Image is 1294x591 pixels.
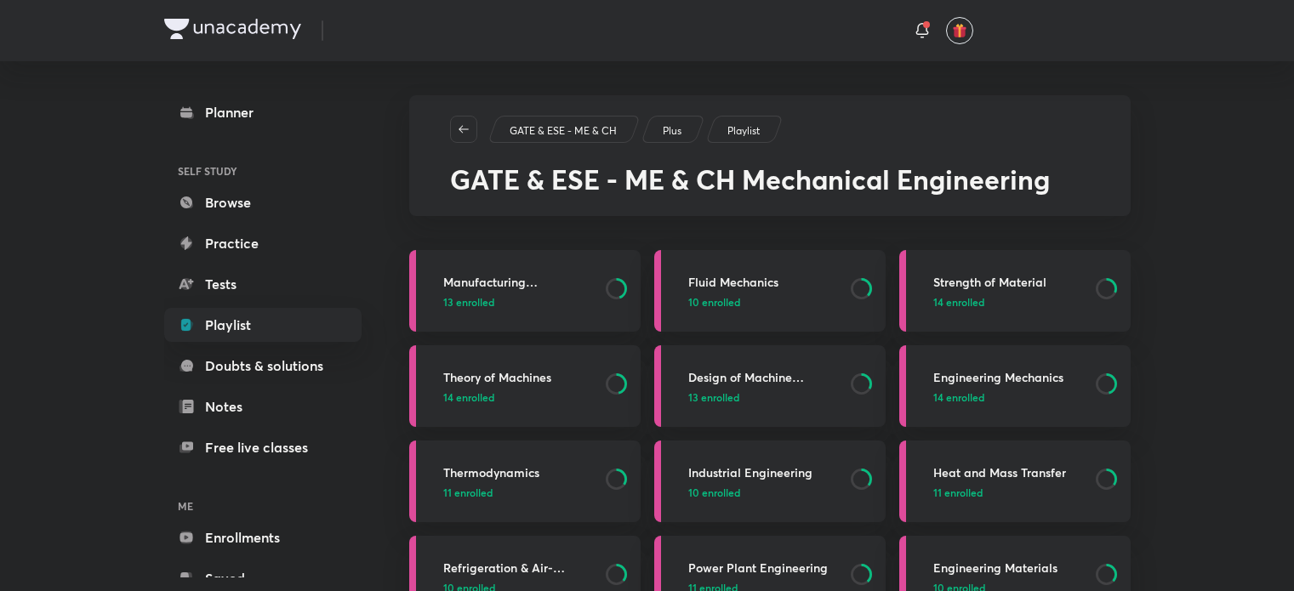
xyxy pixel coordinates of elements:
a: Playlist [724,123,762,139]
h3: Manufacturing Engineering [443,273,596,291]
span: 10 enrolled [688,294,740,310]
h6: SELF STUDY [164,156,362,185]
a: Planner [164,95,362,129]
a: Design of Machine Elements13 enrolled [654,345,886,427]
a: Notes [164,389,362,423]
img: avatar [952,23,967,38]
a: Fluid Mechanics10 enrolled [654,250,886,332]
a: Plus [659,123,684,139]
a: Manufacturing Engineering13 enrolled [409,250,641,332]
span: 14 enrolled [443,389,494,405]
span: 14 enrolled [933,389,984,405]
h3: Thermodynamics [443,463,596,481]
h3: Industrial Engineering [688,463,841,481]
h3: Power Plant Engineering [688,559,841,577]
span: 13 enrolled [443,294,494,310]
a: Browse [164,185,362,219]
p: Playlist [727,123,760,139]
span: 11 enrolled [933,485,983,500]
img: Company Logo [164,19,301,39]
span: GATE & ESE - ME & CH Mechanical Engineering [450,161,1050,197]
a: Engineering Mechanics14 enrolled [899,345,1131,427]
a: Heat and Mass Transfer11 enrolled [899,440,1131,522]
h3: Strength of Material [933,273,1086,291]
span: 13 enrolled [688,389,739,405]
a: Tests [164,267,362,301]
p: Plus [663,123,681,139]
a: Strength of Material14 enrolled [899,250,1131,332]
h3: Refrigeration & Air- Conditioning [443,559,596,577]
a: GATE & ESE - ME & CH [506,123,619,139]
h6: ME [164,492,362,520]
a: Industrial Engineering10 enrolled [654,440,886,522]
h3: Heat and Mass Transfer [933,463,1086,481]
a: Company Logo [164,19,301,43]
span: 10 enrolled [688,485,740,500]
a: Enrollments [164,520,362,554]
p: GATE & ESE - ME & CH [510,123,617,139]
h3: Theory of Machines [443,368,596,386]
a: Practice [164,226,362,260]
a: Thermodynamics11 enrolled [409,440,641,522]
span: 11 enrolled [443,485,493,500]
a: Free live classes [164,430,362,464]
a: Theory of Machines14 enrolled [409,345,641,427]
a: Playlist [164,308,362,342]
h3: Engineering Mechanics [933,368,1086,386]
h3: Fluid Mechanics [688,273,841,291]
h3: Engineering Materials [933,559,1086,577]
a: Doubts & solutions [164,349,362,383]
span: 14 enrolled [933,294,984,310]
h3: Design of Machine Elements [688,368,841,386]
button: avatar [946,17,973,44]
